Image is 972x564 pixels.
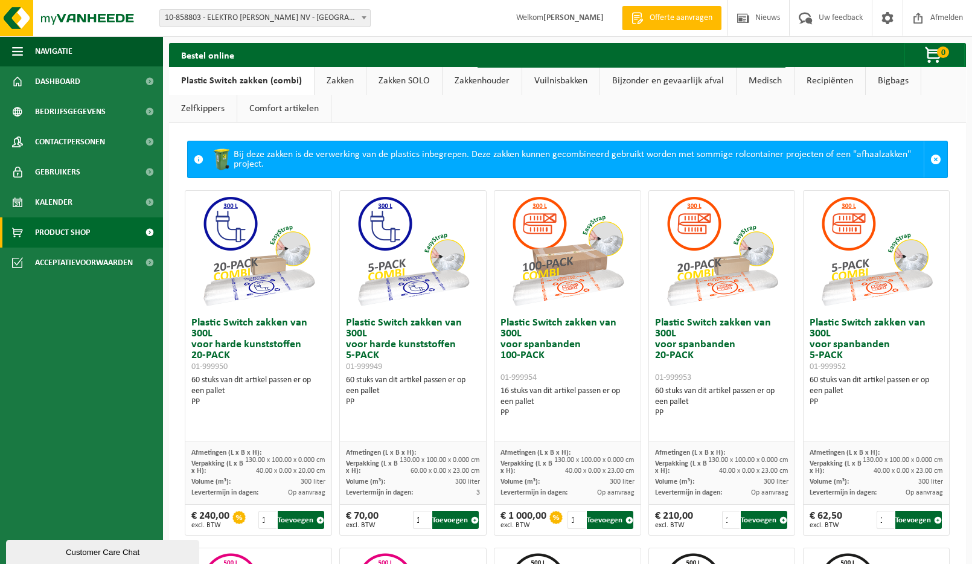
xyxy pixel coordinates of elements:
span: Verpakking (L x B x H): [810,460,862,475]
span: 300 liter [455,478,480,485]
span: Offerte aanvragen [647,12,715,24]
div: € 70,00 [346,511,379,529]
span: Acceptatievoorwaarden [35,248,133,278]
span: 130.00 x 100.00 x 0.000 cm [708,457,788,464]
span: Afmetingen (L x B x H): [500,449,571,457]
span: 01-999950 [191,362,228,371]
img: 01-999950 [198,191,319,312]
span: Levertermijn in dagen: [500,489,568,496]
a: Comfort artikelen [237,95,331,123]
h3: Plastic Switch zakken van 300L voor harde kunststoffen 20-PACK [191,318,325,372]
div: PP [810,397,943,408]
span: 130.00 x 100.00 x 0.000 cm [400,457,480,464]
a: Zelfkippers [169,95,237,123]
span: 60.00 x 0.00 x 23.00 cm [411,467,480,475]
span: 10-858803 - ELEKTRO KAMIEL SMET NV - SINT-NIKLAAS [159,9,371,27]
div: PP [655,408,788,418]
span: excl. BTW [810,522,842,529]
button: Toevoegen [741,511,787,529]
span: 40.00 x 0.00 x 23.00 cm [565,467,635,475]
a: Sluit melding [924,141,947,178]
div: 60 stuks van dit artikel passen er op een pallet [655,386,788,418]
span: Verpakking (L x B x H): [191,460,243,475]
span: Volume (m³): [810,478,849,485]
a: Vuilnisbakken [522,67,600,95]
span: 01-999952 [810,362,846,371]
span: Navigatie [35,36,72,66]
span: 300 liter [301,478,325,485]
span: Afmetingen (L x B x H): [346,449,416,457]
span: 40.00 x 0.00 x 23.00 cm [874,467,943,475]
span: Levertermijn in dagen: [346,489,413,496]
input: 1 [568,511,586,529]
iframe: chat widget [6,537,202,564]
input: 1 [258,511,277,529]
span: Volume (m³): [346,478,385,485]
img: 01-999949 [353,191,473,312]
span: excl. BTW [191,522,229,529]
a: Plastic Switch zakken (combi) [169,67,314,95]
span: Afmetingen (L x B x H): [810,449,880,457]
span: Op aanvraag [597,489,635,496]
div: Bij deze zakken is de verwerking van de plastics inbegrepen. Deze zakken kunnen gecombineerd gebr... [209,141,924,178]
span: Verpakking (L x B x H): [500,460,552,475]
span: excl. BTW [500,522,546,529]
span: Product Shop [35,217,90,248]
span: Op aanvraag [288,489,325,496]
div: 60 stuks van dit artikel passen er op een pallet [191,375,325,408]
span: Bedrijfsgegevens [35,97,106,127]
div: € 1 000,00 [500,511,546,529]
button: 0 [904,43,965,67]
div: € 62,50 [810,511,842,529]
img: 01-999954 [507,191,628,312]
span: 130.00 x 100.00 x 0.000 cm [554,457,635,464]
img: 01-999952 [816,191,937,312]
img: 01-999953 [662,191,782,312]
span: 300 liter [918,478,943,485]
span: Volume (m³): [500,478,540,485]
div: € 210,00 [655,511,693,529]
span: excl. BTW [346,522,379,529]
span: Dashboard [35,66,80,97]
div: PP [191,397,325,408]
span: Op aanvraag [906,489,943,496]
span: Verpakking (L x B x H): [655,460,707,475]
a: Zakkenhouder [443,67,522,95]
span: 01-999953 [655,373,691,382]
h3: Plastic Switch zakken van 300L voor spanbanden 5-PACK [810,318,943,372]
div: € 240,00 [191,511,229,529]
h2: Bestel online [169,43,246,66]
h3: Plastic Switch zakken van 300L voor spanbanden 100-PACK [500,318,634,383]
h3: Plastic Switch zakken van 300L voor harde kunststoffen 5-PACK [346,318,479,372]
span: Afmetingen (L x B x H): [191,449,261,457]
span: 130.00 x 100.00 x 0.000 cm [245,457,325,464]
span: 01-999954 [500,373,537,382]
div: 16 stuks van dit artikel passen er op een pallet [500,386,634,418]
h3: Plastic Switch zakken van 300L voor spanbanden 20-PACK [655,318,788,383]
span: 130.00 x 100.00 x 0.000 cm [863,457,943,464]
button: Toevoegen [587,511,633,529]
span: 3 [476,489,480,496]
span: 0 [937,46,949,58]
a: Zakken [315,67,366,95]
div: PP [346,397,479,408]
a: Offerte aanvragen [622,6,721,30]
span: 40.00 x 0.00 x 20.00 cm [256,467,325,475]
span: Levertermijn in dagen: [191,489,258,496]
a: Zakken SOLO [366,67,442,95]
img: WB-0240-HPE-GN-50.png [209,147,234,171]
strong: [PERSON_NAME] [543,13,604,22]
a: Recipiënten [795,67,865,95]
span: Volume (m³): [191,478,231,485]
a: Bigbags [866,67,921,95]
input: 1 [722,511,740,529]
input: 1 [877,511,895,529]
span: Op aanvraag [751,489,788,496]
span: 40.00 x 0.00 x 23.00 cm [719,467,788,475]
button: Toevoegen [432,511,479,529]
div: PP [500,408,634,418]
span: excl. BTW [655,522,693,529]
input: 1 [413,511,431,529]
span: Verpakking (L x B x H): [346,460,398,475]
